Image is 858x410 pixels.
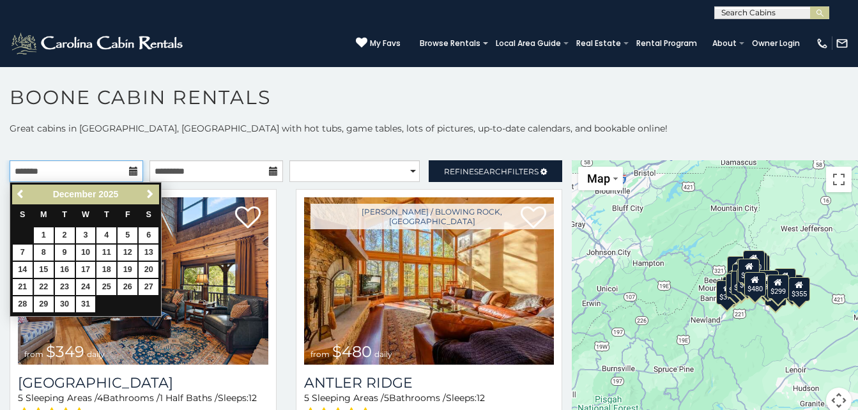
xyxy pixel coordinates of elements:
span: Friday [125,210,130,219]
div: $635 [727,256,749,280]
a: 2 [55,227,75,243]
a: 15 [34,262,54,278]
span: December [53,189,96,199]
a: Real Estate [570,34,627,52]
a: 22 [34,279,54,295]
a: 10 [76,245,96,261]
span: $480 [332,342,372,361]
div: $349 [738,259,760,283]
a: Rental Program [630,34,703,52]
a: 9 [55,245,75,261]
img: mail-regular-white.png [836,37,848,50]
a: 5 [118,227,137,243]
a: 11 [96,245,116,261]
a: 14 [13,262,33,278]
a: 24 [76,279,96,295]
button: Toggle fullscreen view [826,167,852,192]
div: $480 [744,272,766,296]
a: 18 [96,262,116,278]
span: 5 [384,392,389,404]
span: from [24,349,43,359]
a: 25 [96,279,116,295]
span: 5 [304,392,309,404]
a: Browse Rentals [413,34,487,52]
div: $299 [767,275,789,299]
a: Previous [13,186,29,202]
a: [PERSON_NAME] / Blowing Rock, [GEOGRAPHIC_DATA] [310,204,555,229]
a: Owner Login [746,34,806,52]
a: 17 [76,262,96,278]
a: 31 [76,296,96,312]
div: $930 [774,268,796,292]
span: daily [87,349,105,359]
a: Antler Ridge [304,374,555,391]
a: 6 [139,227,158,243]
a: 23 [55,279,75,295]
span: daily [374,349,392,359]
a: About [706,34,743,52]
a: [GEOGRAPHIC_DATA] [18,374,268,391]
img: Antler Ridge [304,197,555,365]
span: 12 [477,392,485,404]
span: 12 [249,392,257,404]
span: 4 [97,392,103,404]
span: 2025 [98,189,118,199]
span: Tuesday [62,210,67,219]
a: Antler Ridge from $480 daily [304,197,555,365]
a: 26 [118,279,137,295]
a: My Favs [356,37,401,50]
div: $375 [717,280,739,305]
a: 20 [139,262,158,278]
img: phone-regular-white.png [816,37,829,50]
button: Change map style [578,167,623,190]
span: My Favs [370,38,401,49]
span: Saturday [146,210,151,219]
span: Previous [16,189,26,199]
a: 4 [96,227,116,243]
span: 5 [18,392,23,404]
div: $325 [726,273,748,298]
img: White-1-2.png [10,31,187,56]
a: RefineSearchFilters [429,160,562,182]
span: $349 [46,342,84,361]
span: from [310,349,330,359]
a: Add to favorites [235,205,261,232]
a: Local Area Guide [489,34,567,52]
a: 12 [118,245,137,261]
span: Sunday [20,210,25,219]
a: 19 [118,262,137,278]
a: 7 [13,245,33,261]
a: Next [142,186,158,202]
a: 28 [13,296,33,312]
span: Next [145,189,155,199]
a: 21 [13,279,33,295]
div: $380 [757,270,779,294]
a: 1 [34,227,54,243]
span: Refine Filters [444,167,539,176]
a: 3 [76,227,96,243]
div: $320 [743,250,765,275]
span: Map [587,172,610,185]
span: Wednesday [82,210,89,219]
a: 16 [55,262,75,278]
span: Monday [40,210,47,219]
span: Thursday [104,210,109,219]
a: 27 [139,279,158,295]
a: 29 [34,296,54,312]
div: $355 [788,277,810,301]
a: 30 [55,296,75,312]
h3: Diamond Creek Lodge [18,374,268,391]
div: $225 [737,268,759,292]
div: $395 [731,271,753,295]
a: 13 [139,245,158,261]
span: 1 Half Baths / [160,392,218,404]
a: 8 [34,245,54,261]
span: Search [474,167,507,176]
